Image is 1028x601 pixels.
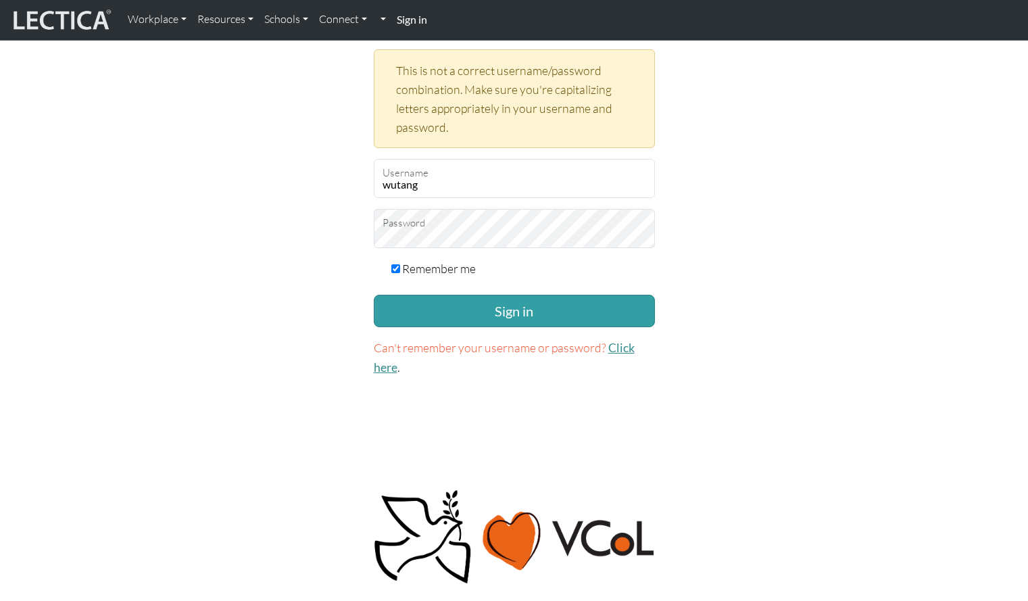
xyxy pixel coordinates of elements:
[397,13,427,26] strong: Sign in
[370,488,659,586] img: Peace, love, VCoL
[374,340,606,355] span: Can't remember your username or password?
[374,159,655,198] input: Username
[314,5,372,34] a: Connect
[374,49,655,149] div: This is not a correct username/password combination. Make sure you're capitalizing letters approp...
[259,5,314,34] a: Schools
[122,5,192,34] a: Workplace
[192,5,259,34] a: Resources
[374,295,655,327] button: Sign in
[374,338,655,377] p: .
[374,341,635,375] a: Click here
[10,7,112,33] img: lecticalive
[402,259,476,278] label: Remember me
[391,5,433,34] a: Sign in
